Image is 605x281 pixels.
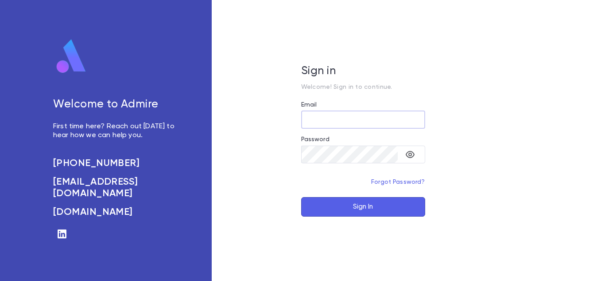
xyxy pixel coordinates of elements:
a: [PHONE_NUMBER] [53,158,176,169]
button: toggle password visibility [401,146,419,163]
p: Welcome! Sign in to continue. [301,83,425,91]
label: Password [301,136,330,143]
a: [EMAIL_ADDRESS][DOMAIN_NAME] [53,176,176,199]
label: Email [301,101,317,108]
h5: Welcome to Admire [53,98,176,111]
a: [DOMAIN_NAME] [53,206,176,218]
p: First time here? Reach out [DATE] to hear how we can help you. [53,122,176,140]
h5: Sign in [301,65,425,78]
a: Forgot Password? [371,179,425,185]
button: Sign In [301,197,425,217]
img: logo [53,39,89,74]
